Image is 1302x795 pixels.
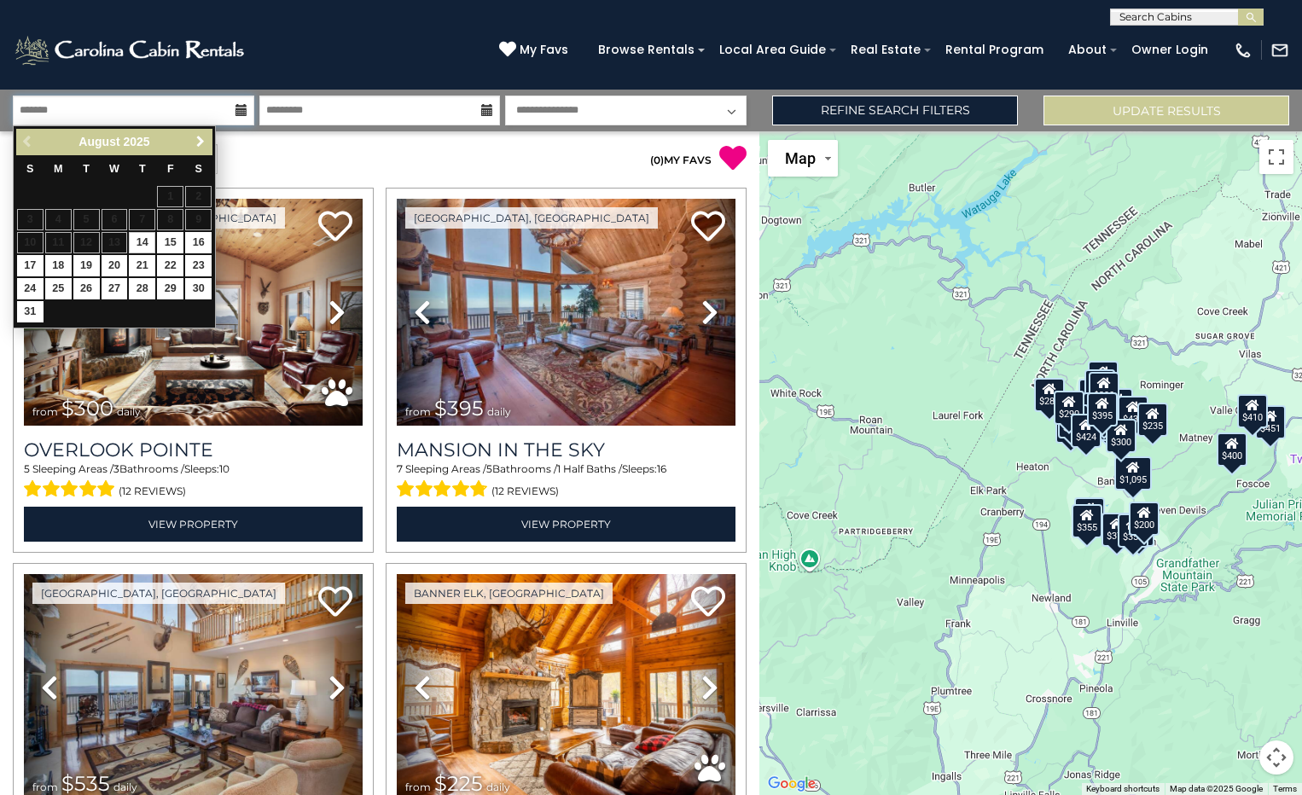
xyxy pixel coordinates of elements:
[1270,41,1289,60] img: mail-regular-white.png
[167,163,174,175] span: Friday
[129,255,155,276] a: 21
[129,232,155,253] a: 14
[32,583,285,604] a: [GEOGRAPHIC_DATA], [GEOGRAPHIC_DATA]
[109,163,119,175] span: Wednesday
[487,405,511,418] span: daily
[768,140,838,177] button: Change map style
[1089,372,1119,406] div: $390
[17,255,44,276] a: 17
[78,135,119,148] span: August
[32,780,58,793] span: from
[13,33,249,67] img: White-1-2.png
[123,135,149,148] span: 2025
[1055,409,1086,444] div: $650
[73,278,100,299] a: 26
[772,96,1018,125] a: Refine Search Filters
[1101,513,1132,547] div: $375
[397,199,735,426] img: thumbnail_163263808.jpeg
[102,255,128,276] a: 20
[1060,37,1115,63] a: About
[657,462,666,475] span: 16
[691,584,725,621] a: Add to favorites
[54,163,63,175] span: Monday
[491,480,559,502] span: (12 reviews)
[434,396,484,421] span: $395
[764,773,820,795] a: Open this area in Google Maps (opens a new window)
[73,255,100,276] a: 19
[405,583,613,604] a: Banner Elk, [GEOGRAPHIC_DATA]
[1043,96,1289,125] button: Update Results
[397,438,735,461] a: Mansion In The Sky
[1087,392,1118,427] div: $395
[157,232,183,253] a: 15
[486,780,510,793] span: daily
[113,462,119,475] span: 3
[157,278,183,299] a: 29
[1237,394,1268,428] div: $410
[842,37,929,63] a: Real Estate
[1123,37,1217,63] a: Owner Login
[1118,514,1148,548] div: $350
[486,462,492,475] span: 5
[1084,369,1115,403] div: $310
[1114,456,1152,490] div: $1,095
[1078,379,1109,413] div: $425
[129,278,155,299] a: 28
[185,255,212,276] a: 23
[1217,432,1247,467] div: $400
[318,584,352,621] a: Add to favorites
[764,773,820,795] img: Google
[650,154,664,166] span: ( )
[1255,405,1286,439] div: $451
[32,405,58,418] span: from
[157,255,183,276] a: 22
[937,37,1052,63] a: Rental Program
[1074,497,1105,531] div: $225
[1071,414,1101,448] div: $424
[117,405,141,418] span: daily
[1234,41,1253,60] img: phone-regular-white.png
[24,461,363,502] div: Sleeping Areas / Bathrooms / Sleeps:
[195,163,202,175] span: Saturday
[194,135,207,148] span: Next
[520,41,568,59] span: My Favs
[139,163,146,175] span: Thursday
[24,438,363,461] a: Overlook Pointe
[650,154,712,166] a: (0)MY FAVS
[499,41,573,60] a: My Favs
[590,37,703,63] a: Browse Rentals
[711,37,834,63] a: Local Area Guide
[691,209,725,246] a: Add to favorites
[1106,419,1136,453] div: $300
[45,278,72,299] a: 25
[557,462,622,475] span: 1 Half Baths /
[397,507,735,542] a: View Property
[219,462,230,475] span: 10
[1054,391,1084,425] div: $290
[1118,396,1148,430] div: $430
[61,396,113,421] span: $300
[1137,403,1168,437] div: $235
[1086,783,1160,795] button: Keyboard shortcuts
[45,255,72,276] a: 18
[1259,140,1293,174] button: Toggle fullscreen view
[1072,504,1102,538] div: $355
[1088,361,1119,395] div: $325
[24,462,30,475] span: 5
[185,232,212,253] a: 16
[113,780,137,793] span: daily
[1129,502,1160,536] div: $200
[405,405,431,418] span: from
[785,149,816,167] span: Map
[1259,740,1293,775] button: Map camera controls
[185,278,212,299] a: 30
[119,480,186,502] span: (12 reviews)
[1170,784,1263,793] span: Map data ©2025 Google
[24,507,363,542] a: View Property
[405,207,658,229] a: [GEOGRAPHIC_DATA], [GEOGRAPHIC_DATA]
[1273,784,1297,793] a: Terms
[83,163,90,175] span: Tuesday
[405,780,431,793] span: from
